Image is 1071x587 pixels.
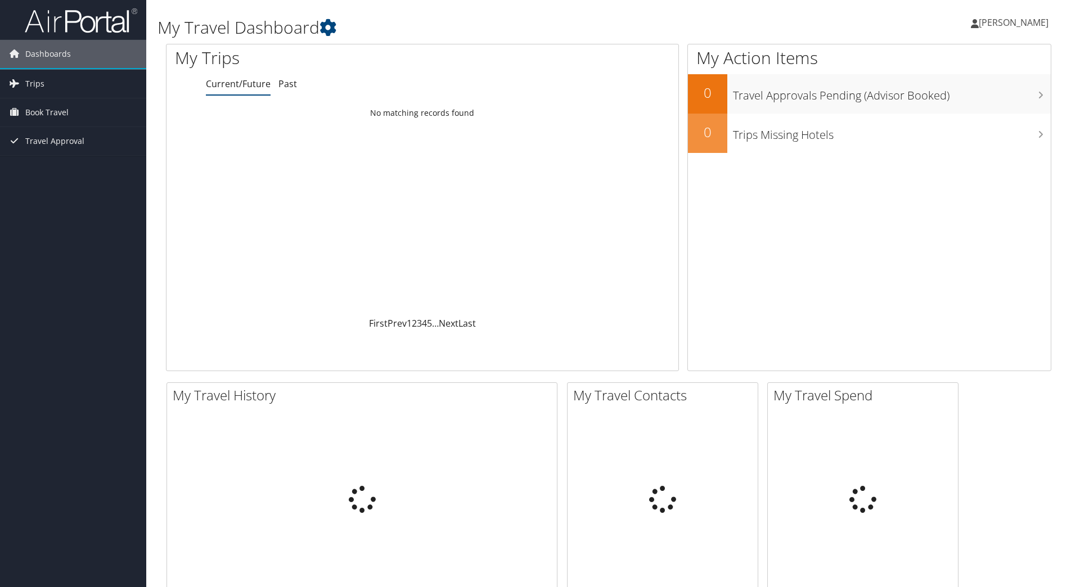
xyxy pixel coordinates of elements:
[166,103,678,123] td: No matching records found
[25,98,69,127] span: Book Travel
[427,317,432,329] a: 5
[417,317,422,329] a: 3
[971,6,1060,39] a: [PERSON_NAME]
[458,317,476,329] a: Last
[175,46,457,70] h1: My Trips
[439,317,458,329] a: Next
[25,127,84,155] span: Travel Approval
[688,83,727,102] h2: 0
[369,317,388,329] a: First
[157,16,759,39] h1: My Travel Dashboard
[422,317,427,329] a: 4
[25,70,44,98] span: Trips
[733,121,1051,143] h3: Trips Missing Hotels
[432,317,439,329] span: …
[688,46,1051,70] h1: My Action Items
[407,317,412,329] a: 1
[412,317,417,329] a: 2
[25,40,71,68] span: Dashboards
[773,386,958,405] h2: My Travel Spend
[733,82,1051,103] h3: Travel Approvals Pending (Advisor Booked)
[688,123,727,142] h2: 0
[688,74,1051,114] a: 0Travel Approvals Pending (Advisor Booked)
[278,78,297,90] a: Past
[173,386,557,405] h2: My Travel History
[25,7,137,34] img: airportal-logo.png
[573,386,758,405] h2: My Travel Contacts
[688,114,1051,153] a: 0Trips Missing Hotels
[979,16,1048,29] span: [PERSON_NAME]
[206,78,271,90] a: Current/Future
[388,317,407,329] a: Prev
